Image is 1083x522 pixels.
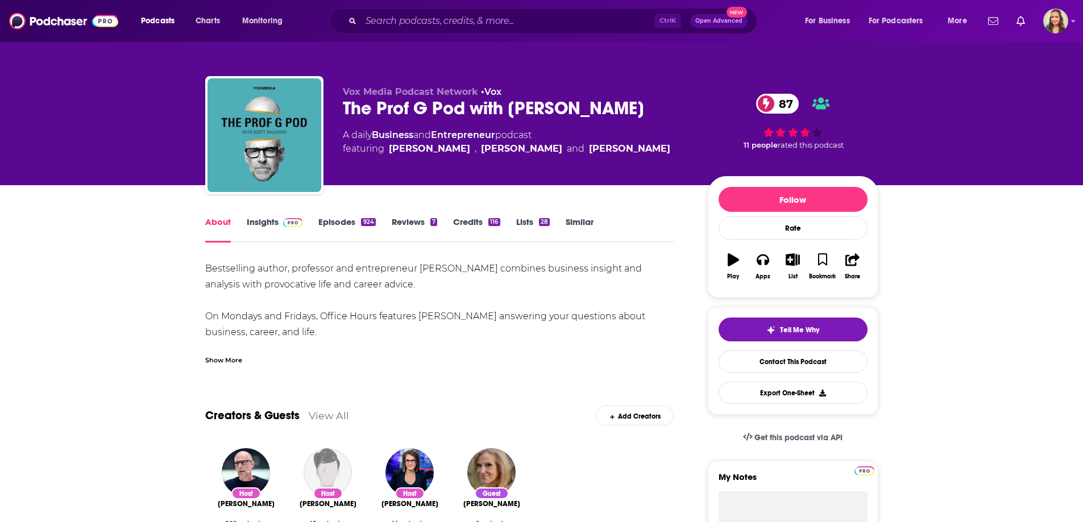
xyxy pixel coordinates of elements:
span: featuring [343,142,670,156]
label: My Notes [719,471,868,491]
button: Play [719,246,748,287]
img: Ed Elson [304,448,352,496]
span: For Business [805,13,850,29]
a: Episodes924 [318,216,375,243]
div: Host [313,487,343,499]
span: Charts [196,13,220,29]
span: [PERSON_NAME] [381,499,438,508]
div: Host [395,487,425,499]
a: Ed Elson [589,142,670,156]
button: Open AdvancedNew [690,14,748,28]
a: Contact This Podcast [719,350,868,373]
img: The Prof G Pod with Scott Galloway [208,78,321,192]
span: For Podcasters [869,13,923,29]
a: Scott Galloway [218,499,275,508]
span: Podcasts [141,13,175,29]
span: Ctrl K [654,14,681,28]
a: 87 [756,94,799,114]
a: Jessica Tarlov [381,499,438,508]
input: Search podcasts, credits, & more... [361,12,654,30]
button: Show profile menu [1043,9,1068,34]
button: Export One-Sheet [719,382,868,404]
div: Bookmark [809,273,836,280]
a: About [205,216,231,243]
a: Credits116 [453,216,500,243]
img: tell me why sparkle [766,325,775,335]
a: View All [309,410,349,421]
button: open menu [234,12,297,30]
span: [PERSON_NAME] [218,499,275,508]
div: Share [845,273,860,280]
a: Pro website [854,465,874,475]
div: Search podcasts, credits, & more... [341,8,768,34]
span: Get this podcast via API [754,433,843,442]
div: A daily podcast [343,128,670,156]
span: rated this podcast [778,141,844,149]
img: Kellyanne Conway [467,448,516,496]
a: Show notifications dropdown [1012,11,1030,31]
span: , [475,142,476,156]
div: Apps [756,273,770,280]
div: Host [231,487,261,499]
div: Guest [475,487,509,499]
a: Creators & Guests [205,408,300,423]
a: Vox [484,86,501,97]
button: Apps [748,246,778,287]
a: Kellyanne Conway [463,499,520,508]
div: 7 [430,218,437,226]
button: tell me why sparkleTell Me Why [719,318,868,341]
div: Play [727,273,739,280]
a: Similar [566,216,594,243]
img: Podchaser - Follow, Share and Rate Podcasts [9,10,118,32]
a: Show notifications dropdown [984,11,1003,31]
span: and [413,130,431,140]
a: Business [372,130,413,140]
div: 924 [361,218,375,226]
button: List [778,246,807,287]
a: Charts [188,12,227,30]
button: open menu [861,12,940,30]
a: Scott Galloway [389,142,470,156]
a: Reviews7 [392,216,437,243]
div: List [789,273,798,280]
div: Rate [719,216,868,240]
span: • [481,86,501,97]
a: Jessica Tarlov [481,142,562,156]
button: open menu [940,12,981,30]
span: Vox Media Podcast Network [343,86,478,97]
a: Entrepreneur [431,130,495,140]
button: open menu [797,12,864,30]
a: Lists28 [516,216,550,243]
span: Monitoring [242,13,283,29]
img: Podchaser Pro [854,466,874,475]
a: Get this podcast via API [734,424,852,452]
img: Scott Galloway [222,448,270,496]
span: [PERSON_NAME] [463,499,520,508]
span: Tell Me Why [780,325,819,335]
img: Podchaser Pro [283,218,303,227]
span: More [948,13,967,29]
div: 116 [488,218,500,226]
button: open menu [133,12,189,30]
div: 87 11 peoplerated this podcast [708,86,878,157]
a: Ed Elson [300,499,356,508]
span: [PERSON_NAME] [300,499,356,508]
span: 87 [767,94,799,114]
button: Share [837,246,867,287]
span: and [567,142,584,156]
a: InsightsPodchaser Pro [247,216,303,243]
button: Bookmark [808,246,837,287]
span: New [727,7,747,18]
div: 28 [539,218,550,226]
img: Jessica Tarlov [385,448,434,496]
img: User Profile [1043,9,1068,34]
div: Add Creators [596,406,674,425]
span: Logged in as adriana.guzman [1043,9,1068,34]
span: 11 people [744,141,778,149]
